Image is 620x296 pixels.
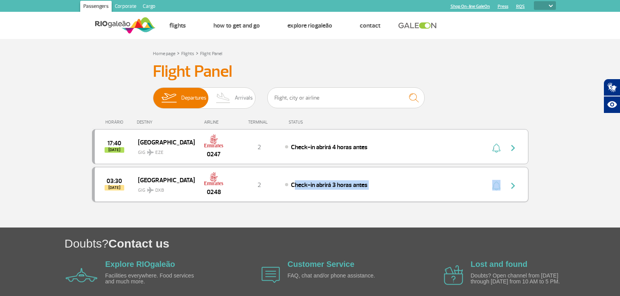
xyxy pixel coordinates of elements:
[287,273,378,279] p: FAQ, chat and/or phone assistance.
[107,141,121,146] span: 2025-10-01 17:40:00
[261,267,280,283] img: airplane icon
[200,51,222,57] a: Flight Panel
[508,143,518,153] img: seta-direita-painel-voo.svg
[508,181,518,191] img: seta-direita-painel-voo.svg
[64,235,620,252] h1: Doubts?
[291,181,368,189] span: Check-in abrirá 3 horas antes
[155,187,164,194] span: DXB
[603,79,620,113] div: Plugin de acessibilidade da Hand Talk.
[194,120,234,125] div: AIRLINE
[109,237,169,250] span: Contact us
[147,149,154,155] img: destiny_airplane.svg
[212,88,235,108] img: slider-desembarque
[138,145,188,156] span: GIG
[153,51,175,57] a: Home page
[234,120,285,125] div: TERMINAL
[156,88,181,108] img: slider-embarque
[105,147,124,153] span: [DATE]
[138,137,188,147] span: [GEOGRAPHIC_DATA]
[94,120,137,125] div: HORÁRIO
[498,4,508,9] a: Press
[444,265,463,285] img: airplane icon
[138,175,188,185] span: [GEOGRAPHIC_DATA]
[107,178,122,184] span: 2025-10-02 03:30:00
[105,273,196,285] p: Facilities everywhere. Food services and much more.
[80,1,112,13] a: Passengers
[516,4,525,9] a: RQS
[196,48,199,57] a: >
[287,22,332,30] a: Explore RIOgaleão
[285,120,349,125] div: STATUS
[153,62,467,81] h3: Flight Panel
[235,88,253,108] span: Arrivals
[207,187,221,197] span: 0248
[66,268,98,282] img: airplane icon
[155,149,164,156] span: EZE
[181,51,194,57] a: Flights
[287,260,354,268] a: Customer Service
[112,1,140,13] a: Corporate
[492,143,500,153] img: sino-painel-voo.svg
[207,150,221,159] span: 0247
[213,22,260,30] a: How to get and go
[140,1,158,13] a: Cargo
[451,4,490,9] a: Shop On-line GaleOn
[258,181,261,189] span: 2
[267,87,425,108] input: Flight, city or airline
[603,96,620,113] button: Abrir recursos assistivos.
[360,22,381,30] a: Contact
[471,260,527,268] a: Lost and found
[138,183,188,194] span: GIG
[492,181,500,191] img: sino-painel-voo.svg
[291,143,368,151] span: Check-in abrirá 4 horas antes
[258,143,261,151] span: 2
[181,88,206,108] span: Departures
[137,120,194,125] div: DESTINY
[471,273,561,285] p: Doubts? Open channel from [DATE] through [DATE] from 10 AM to 5 PM.
[177,48,180,57] a: >
[105,185,124,191] span: [DATE]
[603,79,620,96] button: Abrir tradutor de língua de sinais.
[169,22,186,30] a: Flights
[105,260,175,268] a: Explore RIOgaleão
[147,187,154,193] img: destiny_airplane.svg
